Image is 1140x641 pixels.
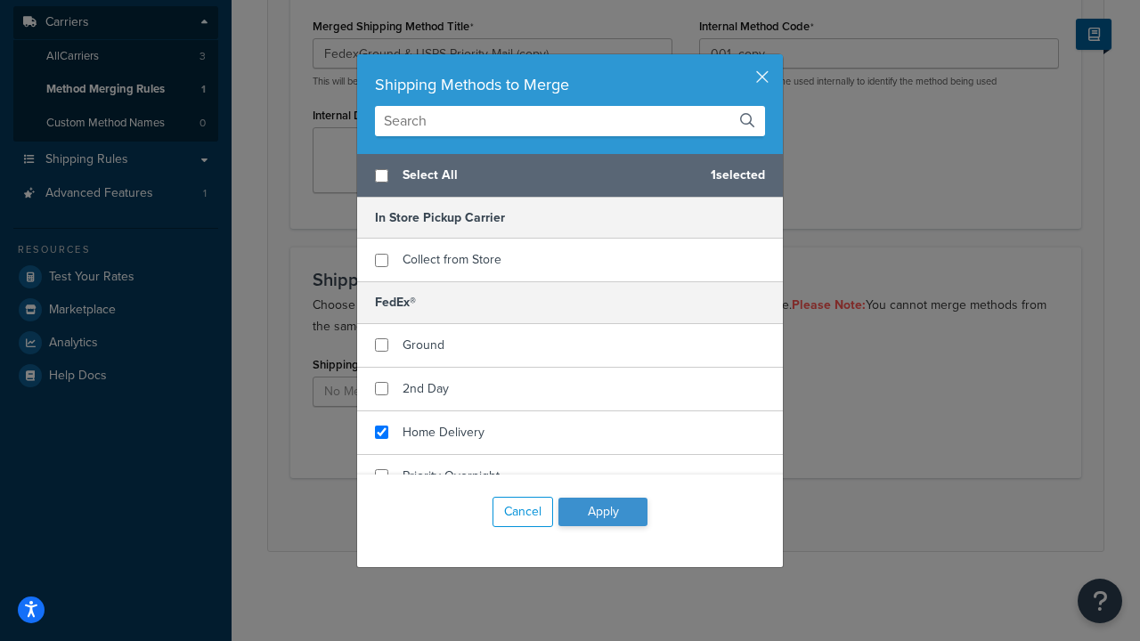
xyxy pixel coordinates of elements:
[357,198,783,239] h5: In Store Pickup Carrier
[357,154,783,198] div: 1 selected
[403,379,449,398] span: 2nd Day
[403,336,444,354] span: Ground
[403,467,500,485] span: Priority Overnight
[403,163,696,188] span: Select All
[403,423,484,442] span: Home Delivery
[375,106,765,136] input: Search
[403,250,501,269] span: Collect from Store
[357,281,783,323] h5: FedEx®
[375,72,765,97] div: Shipping Methods to Merge
[493,497,553,527] button: Cancel
[558,498,647,526] button: Apply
